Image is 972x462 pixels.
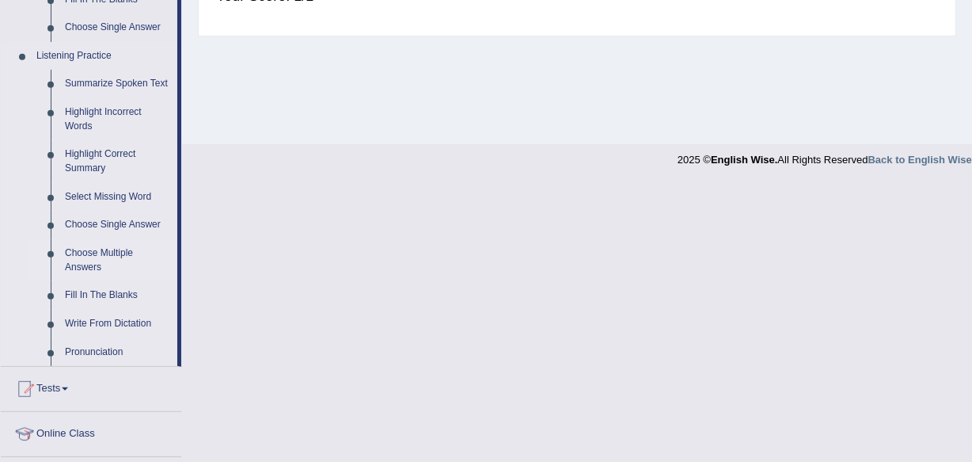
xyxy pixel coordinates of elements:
[58,281,177,310] a: Fill In The Blanks
[1,412,181,452] a: Online Class
[58,183,177,212] a: Select Missing Word
[868,154,972,166] a: Back to English Wise
[58,13,177,42] a: Choose Single Answer
[678,144,972,167] div: 2025 © All Rights Reserved
[29,42,177,71] a: Listening Practice
[58,70,177,98] a: Summarize Spoken Text
[58,140,177,182] a: Highlight Correct Summary
[1,367,181,407] a: Tests
[58,310,177,338] a: Write From Dictation
[58,211,177,239] a: Choose Single Answer
[58,338,177,367] a: Pronunciation
[58,239,177,281] a: Choose Multiple Answers
[58,98,177,140] a: Highlight Incorrect Words
[711,154,777,166] strong: English Wise.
